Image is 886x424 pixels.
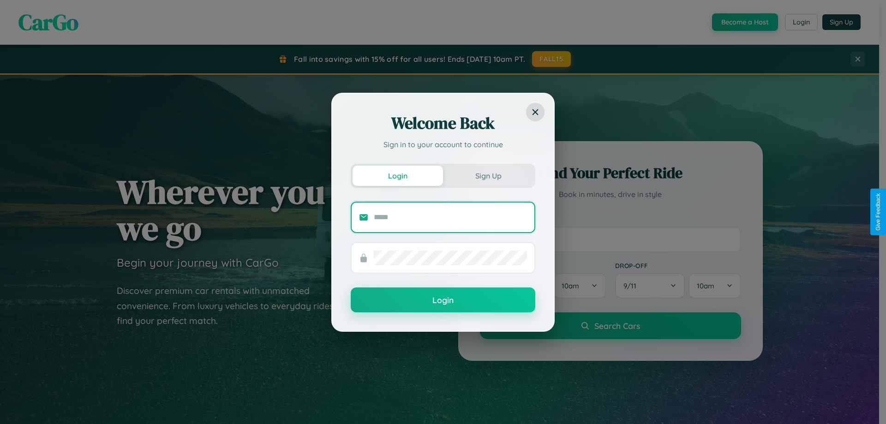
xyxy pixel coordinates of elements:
[351,139,535,150] p: Sign in to your account to continue
[443,166,533,186] button: Sign Up
[875,193,881,231] div: Give Feedback
[353,166,443,186] button: Login
[351,112,535,134] h2: Welcome Back
[351,287,535,312] button: Login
